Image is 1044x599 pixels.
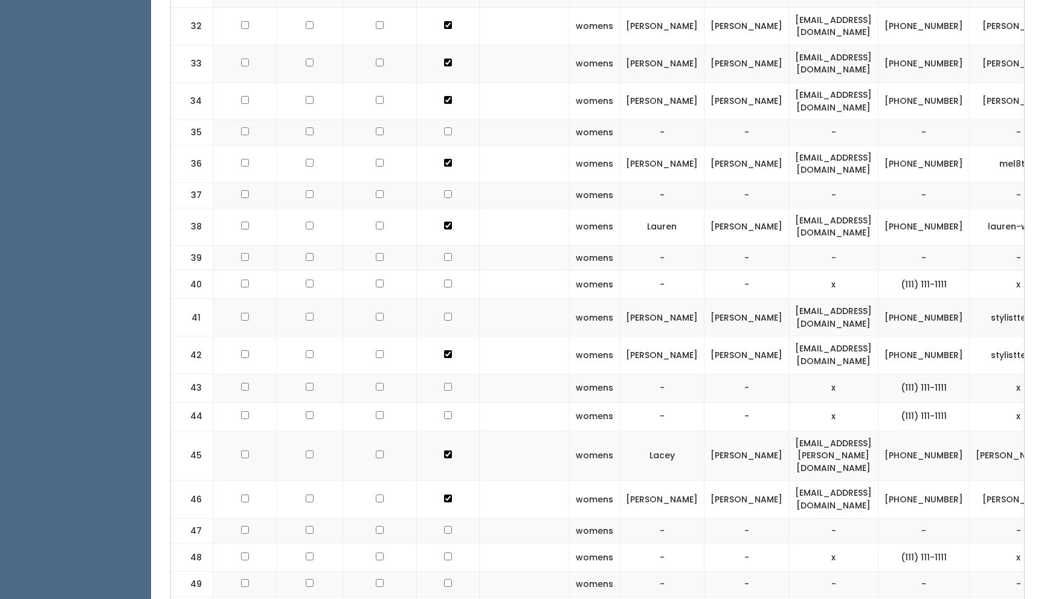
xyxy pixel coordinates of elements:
td: [PERSON_NAME] [620,45,704,82]
td: 34 [171,83,213,120]
td: womens [570,402,620,431]
td: - [789,572,878,597]
td: [PERSON_NAME] [704,336,789,374]
td: womens [570,120,620,146]
td: [PERSON_NAME] [704,83,789,120]
td: (111) 111-1111 [878,271,970,299]
td: - [620,271,704,299]
td: womens [570,299,620,336]
td: [EMAIL_ADDRESS][DOMAIN_NAME] [789,208,878,245]
td: [PERSON_NAME] [620,299,704,336]
td: - [704,182,789,208]
td: x [789,402,878,431]
td: [PHONE_NUMBER] [878,336,970,374]
td: [PERSON_NAME] [704,481,789,518]
td: [PERSON_NAME] [704,45,789,82]
td: [EMAIL_ADDRESS][DOMAIN_NAME] [789,481,878,518]
td: [PERSON_NAME] [704,145,789,182]
td: (111) 111-1111 [878,374,970,402]
td: [EMAIL_ADDRESS][DOMAIN_NAME] [789,45,878,82]
td: 38 [171,208,213,245]
td: 43 [171,374,213,402]
td: womens [570,145,620,182]
td: [PERSON_NAME] [620,481,704,518]
td: - [704,402,789,431]
td: - [620,245,704,271]
td: (111) 111-1111 [878,402,970,431]
td: 35 [171,120,213,146]
td: Lacey [620,431,704,481]
td: - [878,182,970,208]
td: [EMAIL_ADDRESS][DOMAIN_NAME] [789,336,878,374]
td: - [704,518,789,543]
td: - [704,245,789,271]
td: - [878,572,970,597]
td: 32 [171,7,213,45]
td: [EMAIL_ADDRESS][PERSON_NAME][DOMAIN_NAME] [789,431,878,481]
td: - [789,518,878,543]
td: [PHONE_NUMBER] [878,145,970,182]
td: womens [570,182,620,208]
td: - [878,518,970,543]
td: womens [570,271,620,299]
td: 42 [171,336,213,374]
td: womens [570,245,620,271]
td: womens [570,45,620,82]
td: - [704,374,789,402]
td: womens [570,481,620,518]
td: [EMAIL_ADDRESS][DOMAIN_NAME] [789,299,878,336]
td: [PHONE_NUMBER] [878,83,970,120]
td: - [704,120,789,146]
td: x [789,543,878,572]
td: 40 [171,271,213,299]
td: [PERSON_NAME] [704,431,789,481]
td: 37 [171,182,213,208]
td: [PHONE_NUMBER] [878,7,970,45]
td: - [620,374,704,402]
td: womens [570,83,620,120]
td: [PHONE_NUMBER] [878,299,970,336]
td: womens [570,518,620,543]
td: x [789,374,878,402]
td: womens [570,336,620,374]
td: womens [570,572,620,597]
td: [PHONE_NUMBER] [878,481,970,518]
td: - [620,518,704,543]
td: [PERSON_NAME] [704,299,789,336]
td: womens [570,543,620,572]
td: [EMAIL_ADDRESS][DOMAIN_NAME] [789,145,878,182]
td: - [620,543,704,572]
td: 48 [171,543,213,572]
td: [PERSON_NAME] [704,208,789,245]
td: [PERSON_NAME] [620,83,704,120]
td: [PERSON_NAME] [704,7,789,45]
td: - [620,402,704,431]
td: - [704,271,789,299]
td: - [704,543,789,572]
td: womens [570,7,620,45]
td: - [878,120,970,146]
td: [PHONE_NUMBER] [878,431,970,481]
td: 41 [171,299,213,336]
td: - [620,120,704,146]
td: [EMAIL_ADDRESS][DOMAIN_NAME] [789,7,878,45]
td: 44 [171,402,213,431]
td: [PERSON_NAME] [620,145,704,182]
td: - [789,182,878,208]
td: [PHONE_NUMBER] [878,208,970,245]
td: x [789,271,878,299]
td: (111) 111-1111 [878,543,970,572]
td: - [789,120,878,146]
td: womens [570,374,620,402]
td: - [620,182,704,208]
td: [EMAIL_ADDRESS][DOMAIN_NAME] [789,83,878,120]
td: [PHONE_NUMBER] [878,45,970,82]
td: 49 [171,572,213,597]
td: womens [570,208,620,245]
td: - [878,245,970,271]
td: 33 [171,45,213,82]
td: - [704,572,789,597]
td: 45 [171,431,213,481]
td: [PERSON_NAME] [620,336,704,374]
td: 36 [171,145,213,182]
